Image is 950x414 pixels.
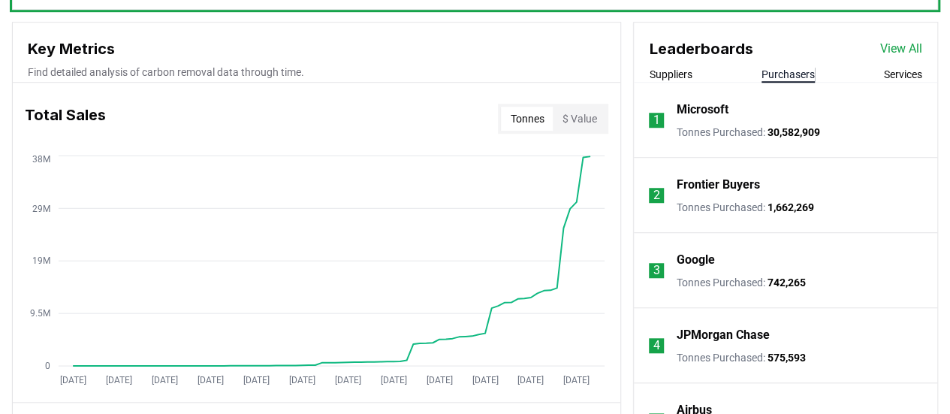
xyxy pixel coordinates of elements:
tspan: 19M [32,255,50,266]
p: Tonnes Purchased : [676,350,805,365]
a: JPMorgan Chase [676,326,769,344]
tspan: [DATE] [243,374,270,385]
tspan: [DATE] [472,374,499,385]
a: Google [676,251,714,269]
p: Tonnes Purchased : [676,200,813,215]
p: Tonnes Purchased : [676,275,805,290]
tspan: [DATE] [381,374,407,385]
tspan: 38M [32,153,50,164]
button: Services [884,67,922,82]
tspan: 0 [45,361,50,371]
p: 4 [653,337,660,355]
tspan: [DATE] [198,374,224,385]
tspan: [DATE] [335,374,361,385]
span: 30,582,909 [767,126,819,138]
tspan: [DATE] [152,374,178,385]
h3: Total Sales [25,104,106,134]
tspan: [DATE] [563,374,590,385]
p: 2 [653,186,660,204]
tspan: 9.5M [30,308,50,319]
button: Tonnes [501,107,553,131]
p: Find detailed analysis of carbon removal data through time. [28,65,605,80]
tspan: [DATE] [106,374,132,385]
p: Tonnes Purchased : [676,125,819,140]
button: Purchasers [762,67,815,82]
tspan: [DATE] [60,374,86,385]
p: 3 [653,261,660,280]
tspan: 29M [32,203,50,213]
a: Frontier Buyers [676,176,759,194]
button: Suppliers [649,67,692,82]
a: Microsoft [676,101,728,119]
h3: Key Metrics [28,38,605,60]
span: 1,662,269 [767,201,813,213]
p: 1 [653,111,660,129]
tspan: [DATE] [518,374,544,385]
tspan: [DATE] [289,374,315,385]
span: 742,265 [767,277,805,289]
h3: Leaderboards [649,38,752,60]
tspan: [DATE] [427,374,453,385]
a: View All [880,40,922,58]
button: $ Value [553,107,605,131]
span: 575,593 [767,352,805,364]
